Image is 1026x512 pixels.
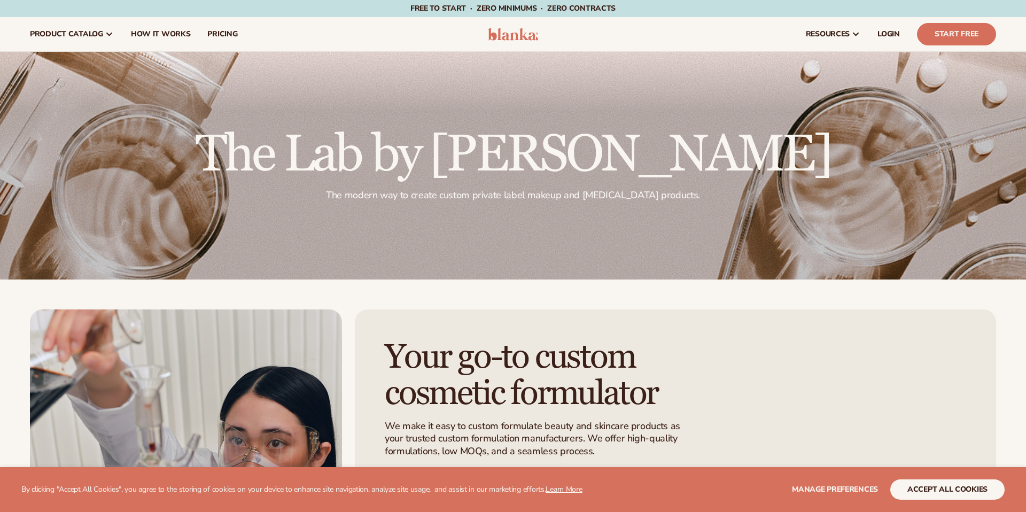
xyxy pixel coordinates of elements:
[917,23,996,45] a: Start Free
[410,3,616,13] span: Free to start · ZERO minimums · ZERO contracts
[21,17,122,51] a: product catalog
[207,30,237,38] span: pricing
[196,189,830,201] p: The modern way to create custom private label makeup and [MEDICAL_DATA] products.
[122,17,199,51] a: How It Works
[131,30,191,38] span: How It Works
[797,17,869,51] a: resources
[877,30,900,38] span: LOGIN
[806,30,850,38] span: resources
[792,479,878,500] button: Manage preferences
[196,129,830,181] h2: The Lab by [PERSON_NAME]
[199,17,246,51] a: pricing
[890,479,1005,500] button: accept all cookies
[792,484,878,494] span: Manage preferences
[30,30,103,38] span: product catalog
[869,17,908,51] a: LOGIN
[546,484,582,494] a: Learn More
[488,28,539,41] img: logo
[21,485,582,494] p: By clicking "Accept All Cookies", you agree to the storing of cookies on your device to enhance s...
[385,420,687,457] p: We make it easy to custom formulate beauty and skincare products as your trusted custom formulati...
[385,339,710,411] h1: Your go-to custom cosmetic formulator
